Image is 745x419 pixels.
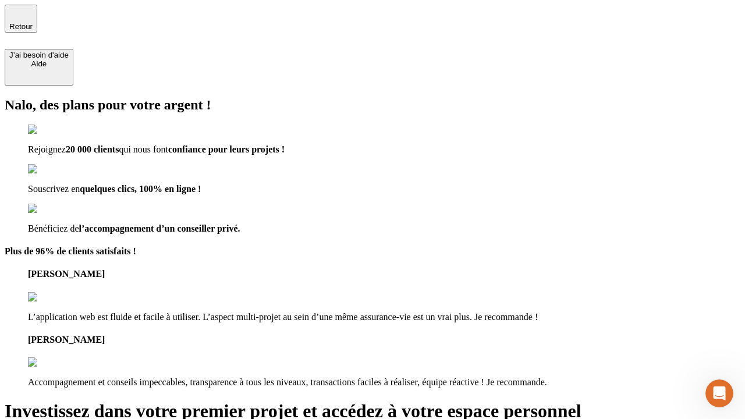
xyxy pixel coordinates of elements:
h2: Nalo, des plans pour votre argent ! [5,97,740,113]
img: checkmark [28,125,78,135]
span: Rejoignez [28,144,66,154]
span: confiance pour leurs projets ! [168,144,285,154]
p: Accompagnement et conseils impeccables, transparence à tous les niveaux, transactions faciles à r... [28,377,740,388]
h4: [PERSON_NAME] [28,335,740,345]
div: J’ai besoin d'aide [9,51,69,59]
button: Retour [5,5,37,33]
span: Bénéficiez de [28,223,79,233]
img: checkmark [28,204,78,214]
h4: [PERSON_NAME] [28,269,740,279]
span: 20 000 clients [66,144,119,154]
span: Retour [9,22,33,31]
span: qui nous font [119,144,168,154]
iframe: Intercom live chat [705,379,733,407]
span: Souscrivez en [28,184,80,194]
img: reviews stars [28,357,86,368]
div: Aide [9,59,69,68]
p: L’application web est fluide et facile à utiliser. L’aspect multi-projet au sein d’une même assur... [28,312,740,322]
img: checkmark [28,164,78,175]
span: l’accompagnement d’un conseiller privé. [79,223,240,233]
span: quelques clics, 100% en ligne ! [80,184,201,194]
h4: Plus de 96% de clients satisfaits ! [5,246,740,257]
img: reviews stars [28,292,86,303]
button: J’ai besoin d'aideAide [5,49,73,86]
